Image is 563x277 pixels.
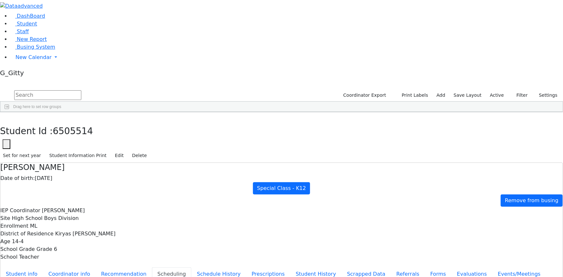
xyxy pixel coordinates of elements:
span: ML [30,223,37,229]
label: School Grade [0,245,35,253]
span: Student [17,21,37,27]
span: Busing System [17,44,55,50]
span: Remove from busing [505,197,558,203]
span: New Calendar [15,54,52,60]
button: Coordinator Export [339,90,389,100]
span: Drag here to set row groups [13,104,61,109]
span: Kiryas [PERSON_NAME] [55,231,116,237]
label: Date of birth: [0,174,35,182]
a: Add [434,90,448,100]
a: New Report [10,36,47,42]
a: Staff [10,28,29,35]
label: Age [0,238,10,245]
span: High School Boys Division [12,215,79,221]
a: New Calendar [10,51,563,64]
span: 6505514 [53,126,93,136]
button: Delete [129,151,150,161]
span: Grade 6 [36,246,57,252]
label: Active [487,90,507,100]
label: Enrollment [0,222,28,230]
button: Student Information Print [46,151,109,161]
label: IEP Coordinator [0,207,40,214]
button: Settings [531,90,560,100]
span: New Report [17,36,47,42]
button: Print Labels [394,90,431,100]
label: District of Residence [0,230,54,238]
h4: [PERSON_NAME] [0,163,563,172]
label: Site [0,214,10,222]
label: School Teacher [0,253,39,261]
a: DashBoard [10,13,45,19]
a: Special Class - K12 [253,182,310,194]
span: [PERSON_NAME] [42,207,85,213]
button: Edit [112,151,126,161]
span: DashBoard [17,13,45,19]
span: 14-4 [12,238,24,244]
span: Staff [17,28,29,35]
input: Search [14,90,81,100]
button: Save Layout [451,90,484,100]
div: [DATE] [0,174,563,182]
a: Student [10,21,37,27]
a: Remove from busing [501,194,563,207]
button: Filter [508,90,531,100]
a: Busing System [10,44,55,50]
